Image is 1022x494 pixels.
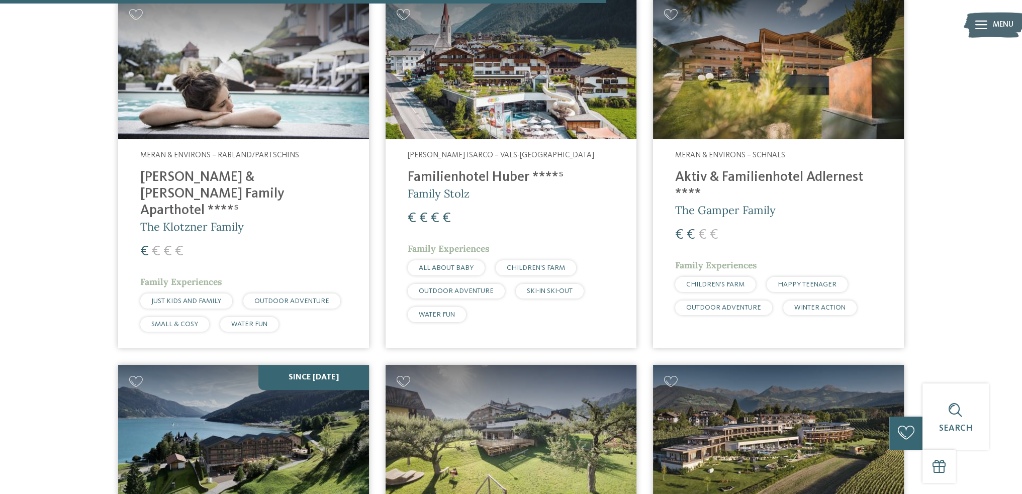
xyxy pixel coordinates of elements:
[419,264,474,271] span: ALL ABOUT BABY
[140,220,244,234] span: The Klotzner Family
[675,259,757,271] span: Family Experiences
[686,304,761,311] span: OUTDOOR ADVENTURE
[687,228,695,242] span: €
[408,151,594,159] span: [PERSON_NAME] Isarco – Vals-[GEOGRAPHIC_DATA]
[431,211,439,226] span: €
[140,276,222,287] span: Family Experiences
[939,424,972,433] span: Search
[507,264,565,271] span: CHILDREN’S FARM
[419,211,428,226] span: €
[419,311,455,318] span: WATER FUN
[675,203,776,217] span: The Gamper Family
[408,169,614,186] h4: Familienhotel Huber ****ˢ
[151,321,198,328] span: SMALL & COSY
[408,211,416,226] span: €
[140,169,347,219] h4: [PERSON_NAME] & [PERSON_NAME] Family Aparthotel ****ˢ
[231,321,267,328] span: WATER FUN
[675,151,785,159] span: Meran & Environs – Schnals
[408,186,470,201] span: Family Stolz
[698,228,707,242] span: €
[408,243,490,254] span: Family Experiences
[140,151,299,159] span: Meran & Environs – Rabland/Partschins
[152,244,160,259] span: €
[675,228,684,242] span: €
[254,298,329,305] span: OUTDOOR ADVENTURE
[527,287,573,294] span: SKI-IN SKI-OUT
[163,244,172,259] span: €
[778,281,837,288] span: HAPPY TEENAGER
[140,244,149,259] span: €
[175,244,183,259] span: €
[419,287,494,294] span: OUTDOOR ADVENTURE
[151,298,221,305] span: JUST KIDS AND FAMILY
[686,281,745,288] span: CHILDREN’S FARM
[675,169,882,203] h4: Aktiv & Familienhotel Adlernest ****
[442,211,451,226] span: €
[710,228,718,242] span: €
[794,304,846,311] span: WINTER ACTION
